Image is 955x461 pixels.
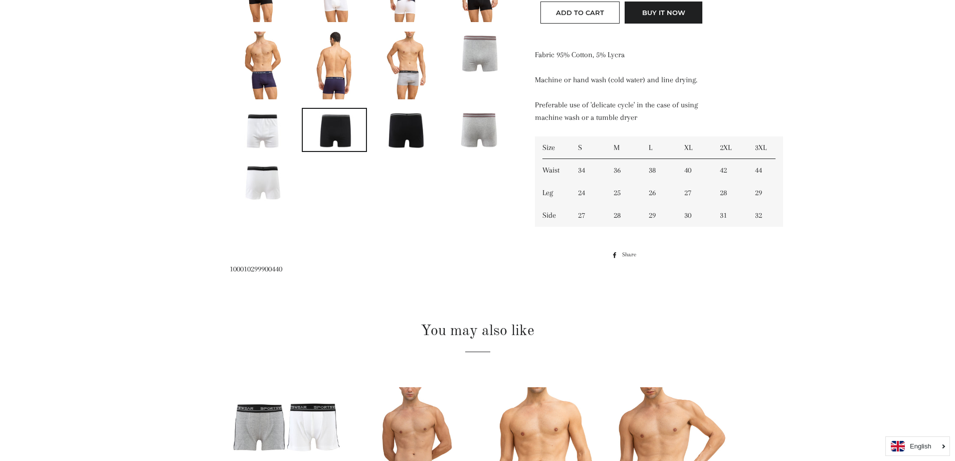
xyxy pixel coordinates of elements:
a: English [891,441,944,451]
img: Load image into Gallery viewer, Charmaine Boxer Briefs for Men [231,109,294,151]
td: 36 [606,159,642,182]
td: 26 [641,182,677,204]
td: 28 [606,204,642,227]
td: 25 [606,182,642,204]
td: 27 [570,204,606,227]
button: Add to Cart [540,2,620,24]
td: 38 [641,159,677,182]
td: S [570,136,606,159]
td: 31 [712,204,748,227]
td: M [606,136,642,159]
td: 29 [747,182,783,204]
td: 40 [677,159,712,182]
td: Waist [535,159,570,182]
td: XL [677,136,712,159]
td: 27 [677,182,712,204]
img: Load image into Gallery viewer, Charmaine Boxer Briefs for Men [448,109,511,151]
img: Load image into Gallery viewer, Charmaine Boxer Briefs for Men [448,32,511,74]
td: L [641,136,677,159]
td: 2XL [712,136,748,159]
td: Size [535,136,570,159]
p: Machine or hand wash (cold water) and line drying. [535,74,713,86]
td: 3XL [747,136,783,159]
span: Add to Cart [556,9,604,17]
img: Load image into Gallery viewer, Charmaine Boxer Briefs for Men [239,32,284,99]
img: Load image into Gallery viewer, Charmaine Boxer Briefs for Men [375,109,439,151]
button: Buy it now [625,2,702,24]
td: 30 [677,204,712,227]
td: 34 [570,159,606,182]
span: 100010299900440 [230,264,282,273]
td: 28 [712,182,748,204]
td: 32 [747,204,783,227]
i: English [910,443,931,449]
span: Share [622,249,641,260]
td: 24 [570,182,606,204]
h2: You may also like [230,321,726,342]
td: 29 [641,204,677,227]
td: Side [535,204,570,227]
img: Load image into Gallery viewer, Charmaine Boxer Briefs for Men [231,161,294,203]
img: Load image into Gallery viewer, Charmaine Boxer Briefs for Men [312,32,357,99]
td: 44 [747,159,783,182]
p: Preferable use of 'delicate cycle' in the case of using machine wash or a tumble dryer [535,99,713,124]
p: Fabric 95% Cotton, 5% Lycra [535,49,713,61]
img: Load image into Gallery viewer, Charmaine Boxer Briefs for Men [385,32,430,99]
td: 42 [712,159,748,182]
img: Load image into Gallery viewer, Charmaine Boxer Briefs for Men [303,109,366,151]
td: Leg [535,182,570,204]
